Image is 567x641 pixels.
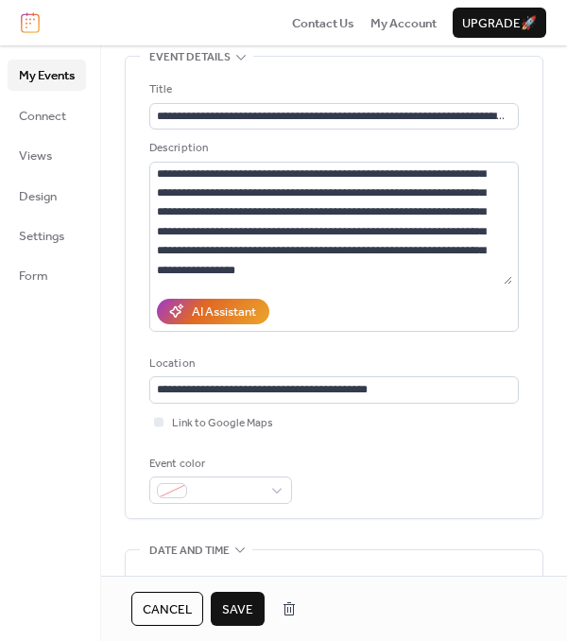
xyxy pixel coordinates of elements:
a: Views [8,140,86,170]
div: AI Assistant [192,303,256,321]
a: Connect [8,100,86,130]
div: Title [149,80,515,99]
span: Form [19,267,48,286]
button: Cancel [131,592,203,626]
button: Upgrade🚀 [453,8,546,38]
span: Views [19,147,52,165]
button: AI Assistant [157,299,269,323]
div: Location [149,355,515,373]
span: Settings [19,227,64,246]
span: Upgrade 🚀 [462,14,537,33]
div: Event color [149,455,288,474]
div: Description [149,139,515,158]
span: Contact Us [292,14,354,33]
span: Cancel [143,600,192,619]
a: My Account [370,13,437,32]
a: Form [8,260,86,290]
button: Save [211,592,265,626]
span: Design [19,187,57,206]
span: Date and time [149,542,230,561]
img: logo [21,12,40,33]
span: Event details [149,48,231,67]
a: Design [8,181,86,211]
span: Link to Google Maps [172,414,273,433]
a: Settings [8,220,86,251]
div: Start date [149,574,205,593]
a: My Events [8,60,86,90]
span: Save [222,600,253,619]
a: Contact Us [292,13,354,32]
span: My Events [19,66,75,85]
span: My Account [370,14,437,33]
span: Connect [19,107,66,126]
